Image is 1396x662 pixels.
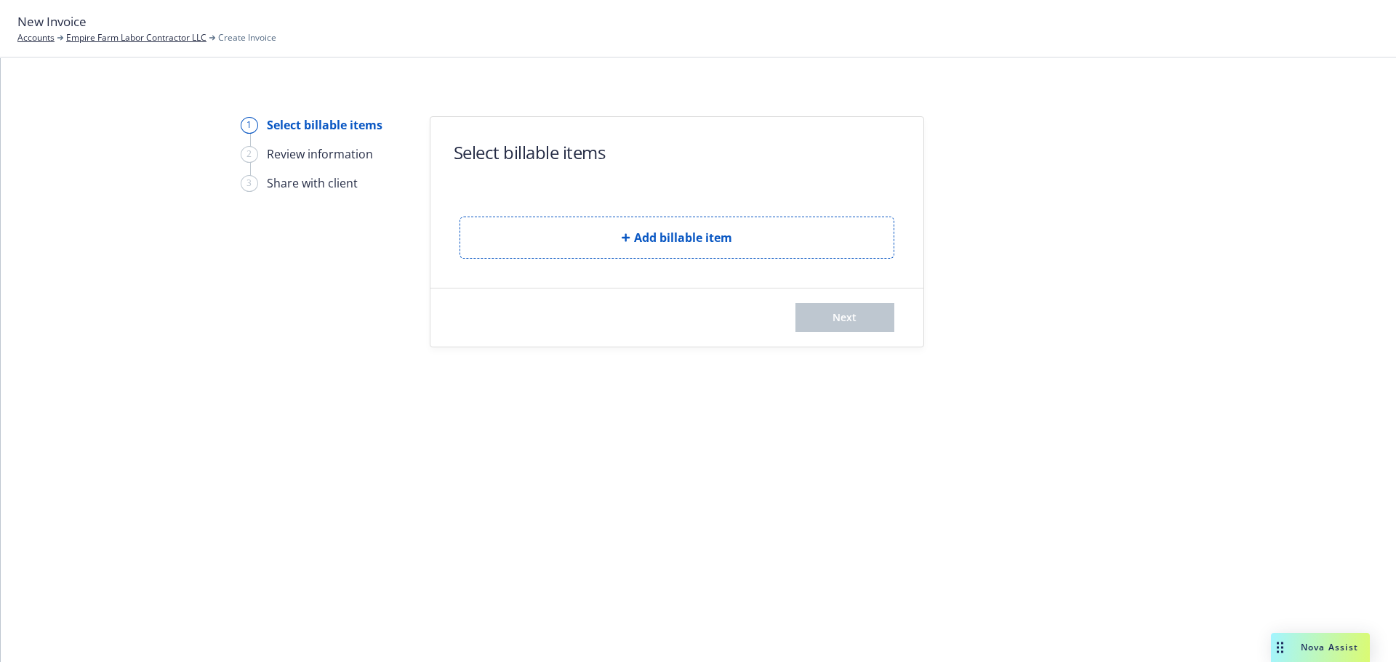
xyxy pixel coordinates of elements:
[267,116,382,134] div: Select billable items
[267,145,373,163] div: Review information
[1271,633,1370,662] button: Nova Assist
[241,117,258,134] div: 1
[454,140,606,164] h1: Select billable items
[1271,633,1289,662] div: Drag to move
[17,31,55,44] a: Accounts
[833,310,857,324] span: Next
[634,229,732,246] span: Add billable item
[460,217,894,259] button: Add billable item
[241,146,258,163] div: 2
[218,31,276,44] span: Create Invoice
[267,174,358,192] div: Share with client
[795,303,894,332] button: Next
[17,12,87,31] span: New Invoice
[241,175,258,192] div: 3
[1301,641,1358,653] span: Nova Assist
[66,31,206,44] a: Empire Farm Labor Contractor LLC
